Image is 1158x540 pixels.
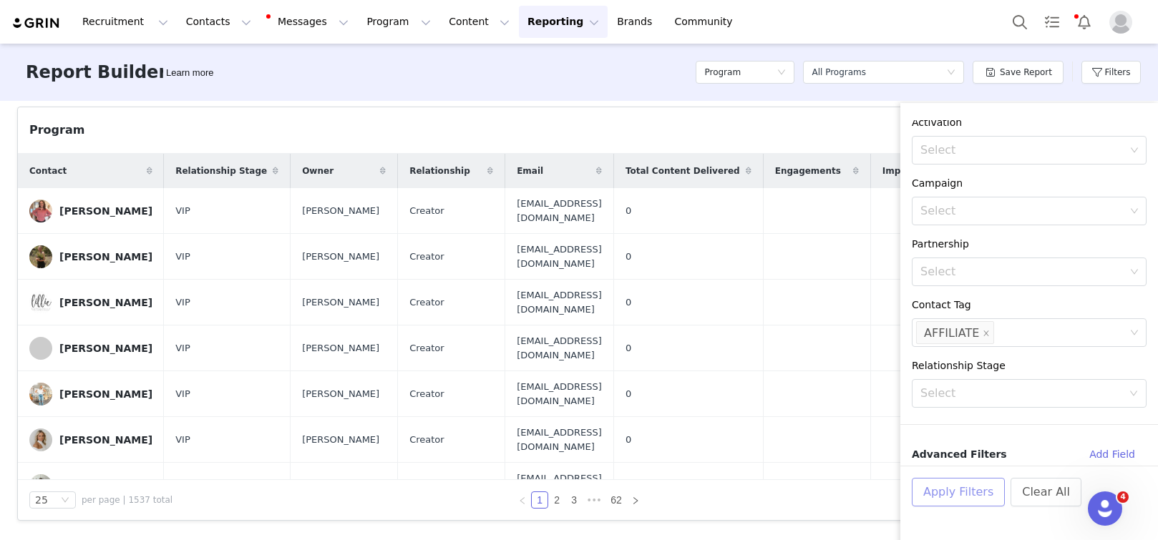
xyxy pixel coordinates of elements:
[549,492,565,508] a: 2
[583,491,605,509] li: Next 3 Pages
[626,341,631,355] span: 0
[82,494,172,506] span: per page | 1537 total
[565,491,583,509] li: 3
[514,491,531,509] li: Previous Page
[409,387,444,401] span: Creator
[532,492,548,508] a: 1
[409,341,444,355] span: Creator
[583,491,605,509] span: •••
[1004,6,1036,38] button: Search
[358,6,439,38] button: Program
[608,6,665,38] a: Brands
[947,68,955,78] i: icon: down
[17,107,1141,521] article: Program
[29,428,52,451] img: a8762088-bc2c-4d7d-8365-128f39f60415.jpg
[517,242,602,270] span: [EMAIL_ADDRESS][DOMAIN_NAME]
[29,245,152,268] a: [PERSON_NAME]
[175,387,190,401] span: VIP
[920,265,1125,279] div: Select
[566,492,582,508] a: 3
[812,62,866,83] div: All Programs
[1036,6,1068,38] a: Tasks
[912,115,1147,130] div: Activation
[29,291,152,314] a: [PERSON_NAME]
[517,426,602,453] span: [EMAIL_ADDRESS][DOMAIN_NAME]
[29,200,152,222] a: [PERSON_NAME]
[517,165,543,177] span: Email
[920,143,1125,157] div: Select
[261,6,357,38] button: Messages
[882,165,952,177] span: Impressions
[912,478,1005,506] button: Apply Filters
[517,380,602,408] span: [EMAIL_ADDRESS][DOMAIN_NAME]
[302,295,379,310] span: [PERSON_NAME]
[26,59,167,85] h3: Report Builder
[59,388,152,400] div: [PERSON_NAME]
[59,343,152,354] div: [PERSON_NAME]
[627,491,644,509] li: Next Page
[517,288,602,316] span: [EMAIL_ADDRESS][DOMAIN_NAME]
[1069,6,1100,38] button: Notifications
[912,237,1147,252] div: Partnership
[175,341,190,355] span: VIP
[912,176,1147,191] div: Campaign
[74,6,177,38] button: Recruitment
[1130,267,1139,278] i: icon: down
[1088,491,1122,526] iframe: Intercom live chat
[29,428,152,451] a: [PERSON_NAME]
[302,478,379,493] span: [PERSON_NAME]
[1109,11,1132,34] img: placeholder-profile.jpg
[626,250,631,264] span: 0
[666,6,748,38] a: Community
[626,165,740,177] span: Total Content Delivered
[35,492,48,508] div: 25
[409,204,444,218] span: Creator
[912,298,1147,313] div: Contact Tag
[1011,478,1081,506] button: Clear All
[519,6,608,38] button: Reporting
[29,383,152,406] a: [PERSON_NAME]
[912,358,1147,373] div: Relationship Stage
[29,165,67,177] span: Contact
[626,295,631,310] span: 0
[626,478,631,493] span: 0
[409,250,444,264] span: Creator
[29,200,52,222] img: 5269deb6-0e31-4351-876f-f0ddac25962f.jpg
[409,165,470,177] span: Relationship
[517,197,602,225] span: [EMAIL_ADDRESS][DOMAIN_NAME]
[1101,11,1147,34] button: Profile
[59,205,152,217] div: [PERSON_NAME]
[920,204,1125,218] div: Select
[626,433,631,447] span: 0
[920,386,1122,401] div: Select
[29,474,152,497] a: [PERSON_NAME]
[11,16,62,30] a: grin logo
[973,61,1064,84] button: Save Report
[916,321,994,344] li: AFFILIATE
[29,383,52,406] img: 12f4d678-d9d5-413b-8b9a-1fdad0664d3e.jpg
[302,433,379,447] span: [PERSON_NAME]
[1078,443,1147,466] button: Add Field
[302,250,379,264] span: [PERSON_NAME]
[626,204,631,218] span: 0
[409,478,444,493] span: Creator
[302,341,379,355] span: [PERSON_NAME]
[924,322,979,345] div: AFFILIATE
[518,496,527,505] i: icon: left
[175,165,267,177] span: Relationship Stage
[1081,61,1141,84] button: Filters
[1129,389,1138,399] i: icon: down
[1130,207,1139,217] i: icon: down
[517,334,602,362] span: [EMAIL_ADDRESS][DOMAIN_NAME]
[175,295,190,310] span: VIP
[29,291,52,314] img: cbbaca58-6238-48a9-86db-e2deca6cd23c.jpg
[517,471,602,499] span: [EMAIL_ADDRESS][DOMAIN_NAME]
[775,165,841,177] span: Engagements
[302,165,334,177] span: Owner
[631,496,640,505] i: icon: right
[59,251,152,262] div: [PERSON_NAME]
[59,434,152,446] div: [PERSON_NAME]
[440,6,518,38] button: Content
[175,204,190,218] span: VIP
[302,204,379,218] span: [PERSON_NAME]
